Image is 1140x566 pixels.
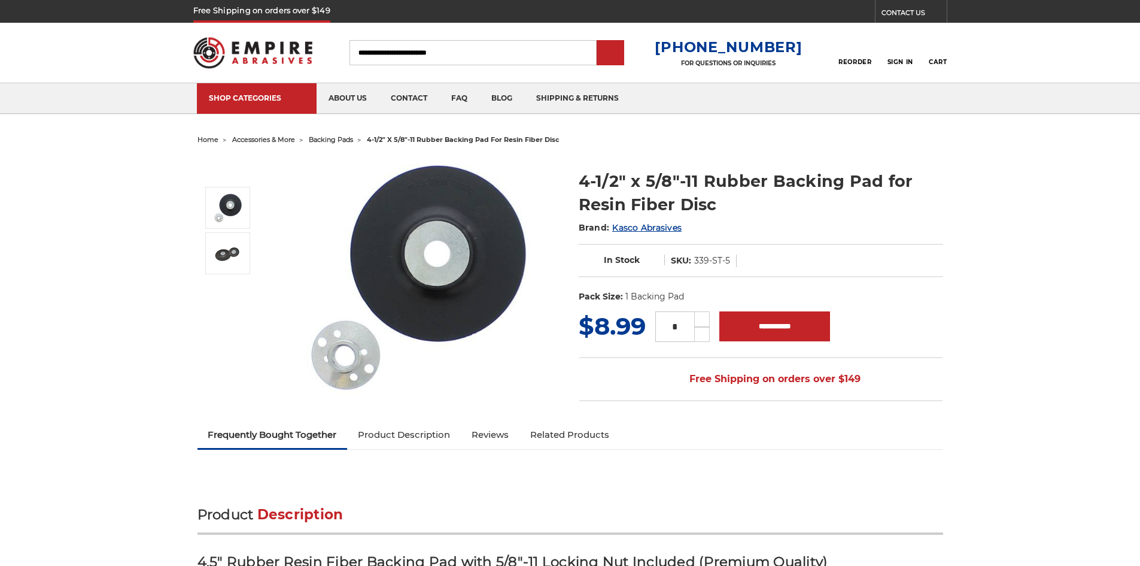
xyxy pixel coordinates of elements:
[579,222,610,233] span: Brand:
[881,6,947,23] a: CONTACT US
[213,238,243,268] img: 4.5 Inch Rubber Resin Fibre Disc Back Pad
[300,157,539,396] img: 4-1/2" Resin Fiber Disc Backing Pad Flexible Rubber
[309,135,353,144] a: backing pads
[929,40,947,66] a: Cart
[838,58,871,66] span: Reorder
[347,422,461,448] a: Product Description
[655,38,802,56] a: [PHONE_NUMBER]
[612,222,682,233] a: Kasco Abrasives
[209,93,305,102] div: SHOP CATEGORIES
[598,41,622,65] input: Submit
[524,83,631,114] a: shipping & returns
[439,83,479,114] a: faq
[197,506,254,523] span: Product
[257,506,343,523] span: Description
[887,58,913,66] span: Sign In
[838,40,871,65] a: Reorder
[579,170,943,216] h1: 4-1/2" x 5/8"-11 Rubber Backing Pad for Resin Fiber Disc
[604,255,640,265] span: In Stock
[579,290,623,303] dt: Pack Size:
[193,29,313,76] img: Empire Abrasives
[655,59,802,67] p: FOR QUESTIONS OR INQUIRIES
[232,135,295,144] a: accessories & more
[579,311,646,341] span: $8.99
[213,193,243,223] img: 4-1/2" Resin Fiber Disc Backing Pad Flexible Rubber
[625,290,684,303] dd: 1 Backing Pad
[479,83,524,114] a: blog
[379,83,439,114] a: contact
[197,422,348,448] a: Frequently Bought Together
[661,367,861,391] span: Free Shipping on orders over $149
[197,135,218,144] a: home
[461,422,519,448] a: Reviews
[317,83,379,114] a: about us
[671,255,691,267] dt: SKU:
[694,255,730,267] dd: 339-ST-5
[929,58,947,66] span: Cart
[519,422,620,448] a: Related Products
[367,135,560,144] span: 4-1/2" x 5/8"-11 rubber backing pad for resin fiber disc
